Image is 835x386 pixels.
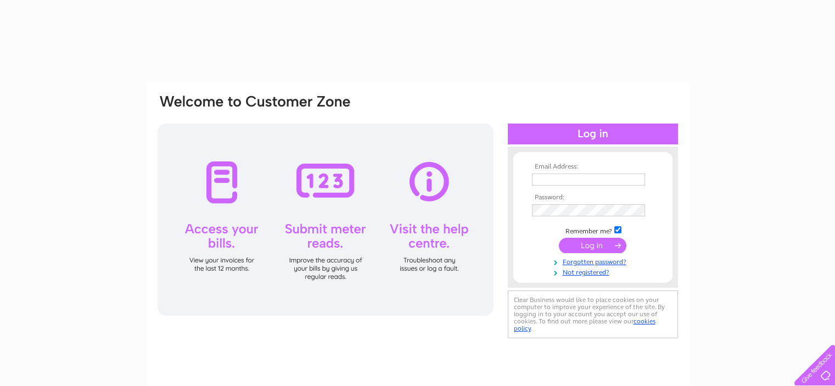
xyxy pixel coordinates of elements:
a: Not registered? [532,266,657,277]
a: Forgotten password? [532,256,657,266]
input: Submit [559,238,626,253]
a: cookies policy [514,317,655,332]
th: Password: [529,194,657,202]
td: Remember me? [529,225,657,236]
div: Clear Business would like to place cookies on your computer to improve your experience of the sit... [508,290,678,338]
th: Email Address: [529,163,657,171]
